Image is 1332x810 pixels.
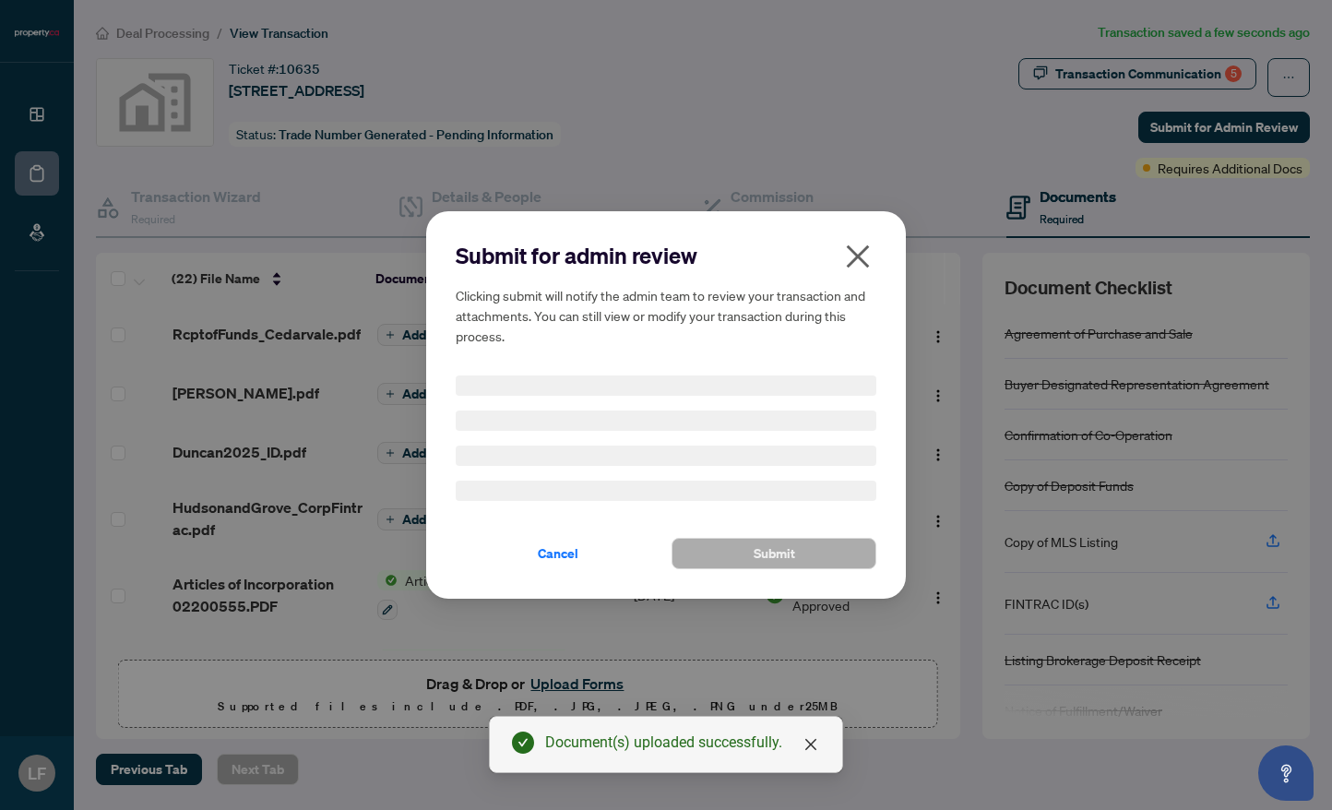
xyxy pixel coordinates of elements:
span: check-circle [512,732,534,754]
span: close [803,737,818,752]
button: Open asap [1258,745,1314,801]
h2: Submit for admin review [456,241,876,270]
button: Cancel [456,538,660,569]
div: Document(s) uploaded successfully. [545,732,820,754]
a: Close [801,734,821,755]
button: Submit [672,538,876,569]
span: Cancel [538,539,578,568]
span: close [843,242,873,271]
h5: Clicking submit will notify the admin team to review your transaction and attachments. You can st... [456,285,876,346]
